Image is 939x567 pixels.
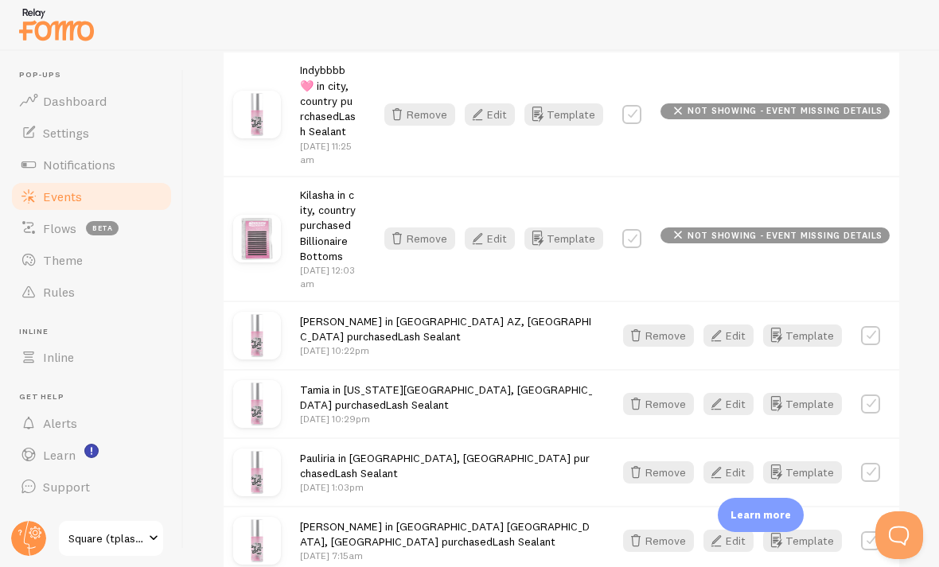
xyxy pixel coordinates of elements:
[233,312,281,359] img: s221521077549485357_p13_i3_w720.png
[688,107,883,115] span: not showing - event missing details
[10,85,173,117] a: Dashboard
[19,327,173,337] span: Inline
[493,534,555,549] a: Lash Sealant
[465,227,524,250] a: Edit
[57,519,165,557] a: Square (tplashsupply)
[19,392,173,402] span: Get Help
[10,471,173,503] a: Support
[43,188,82,204] span: Events
[43,284,75,300] span: Rules
[731,507,791,522] p: Learn more
[300,234,348,263] a: Billionaire Bottoms
[19,70,173,80] span: Pop-ups
[688,231,883,240] span: not showing - event missing details
[300,383,593,412] span: Tamia in [US_STATE][GEOGRAPHIC_DATA], [GEOGRAPHIC_DATA] purchased
[623,461,694,484] button: Remove
[300,412,594,425] p: [DATE] 10:29pm
[300,549,594,562] p: [DATE] 7:15am
[84,444,99,458] svg: <p>Watch New Feature Tutorials!</p>
[703,461,754,484] button: Edit
[703,530,754,552] button: Edit
[465,227,515,250] button: Edit
[43,157,115,173] span: Notifications
[300,451,590,480] span: Pauliria in [GEOGRAPHIC_DATA], [GEOGRAPHIC_DATA] purchased
[718,498,804,532] div: Learn more
[623,393,694,415] button: Remove
[10,244,173,276] a: Theme
[524,103,603,126] button: Template
[763,393,842,415] button: Template
[233,380,281,428] img: s221521077549485357_p13_i3_w720.png
[43,220,76,236] span: Flows
[300,63,356,138] span: Indybbbb🩷 in city, country purchased
[875,511,923,559] iframe: Help Scout Beacon - Open
[300,344,594,357] p: [DATE] 10:22pm
[703,324,754,347] button: Edit
[300,480,594,494] p: [DATE] 1:03pm
[43,252,83,268] span: Theme
[763,530,842,552] button: Template
[300,139,356,166] p: [DATE] 11:25am
[300,519,590,549] span: [PERSON_NAME] in [GEOGRAPHIC_DATA] [GEOGRAPHIC_DATA], [GEOGRAPHIC_DATA] purchased
[703,393,763,415] a: Edit
[10,117,173,149] a: Settings
[384,103,455,126] button: Remove
[43,415,77,431] span: Alerts
[300,188,356,263] span: Kilasha in city, country purchased
[465,103,515,126] button: Edit
[335,466,398,480] a: Lash Sealant
[10,149,173,181] a: Notifications
[233,449,281,496] img: s221521077549485357_p13_i3_w720.png
[524,227,603,250] button: Template
[465,103,524,126] a: Edit
[17,4,96,45] img: fomo-relay-logo-orange.svg
[703,324,763,347] a: Edit
[384,227,455,250] button: Remove
[398,329,461,344] a: Lash Sealant
[763,324,842,347] button: Template
[300,263,356,290] p: [DATE] 12:03am
[10,439,173,471] a: Learn
[233,215,281,262] img: s221521077549485357_p10_i42_w566.jpeg
[623,324,694,347] button: Remove
[10,276,173,308] a: Rules
[10,181,173,212] a: Events
[43,447,76,463] span: Learn
[386,398,449,412] a: Lash Sealant
[10,407,173,439] a: Alerts
[300,314,591,344] span: [PERSON_NAME] in [GEOGRAPHIC_DATA] AZ, [GEOGRAPHIC_DATA] purchased
[86,221,119,235] span: beta
[300,109,356,138] a: Lash Sealant
[703,530,763,552] a: Edit
[10,212,173,244] a: Flows beta
[703,461,763,484] a: Edit
[233,91,281,138] img: s221521077549485357_p13_i3_w720.png
[43,349,74,365] span: Inline
[68,529,144,548] span: Square (tplashsupply)
[10,341,173,373] a: Inline
[43,479,90,495] span: Support
[623,530,694,552] button: Remove
[763,461,842,484] button: Template
[233,517,281,565] img: s221521077549485357_p13_i3_w720.png
[43,93,107,109] span: Dashboard
[703,393,754,415] button: Edit
[43,125,89,141] span: Settings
